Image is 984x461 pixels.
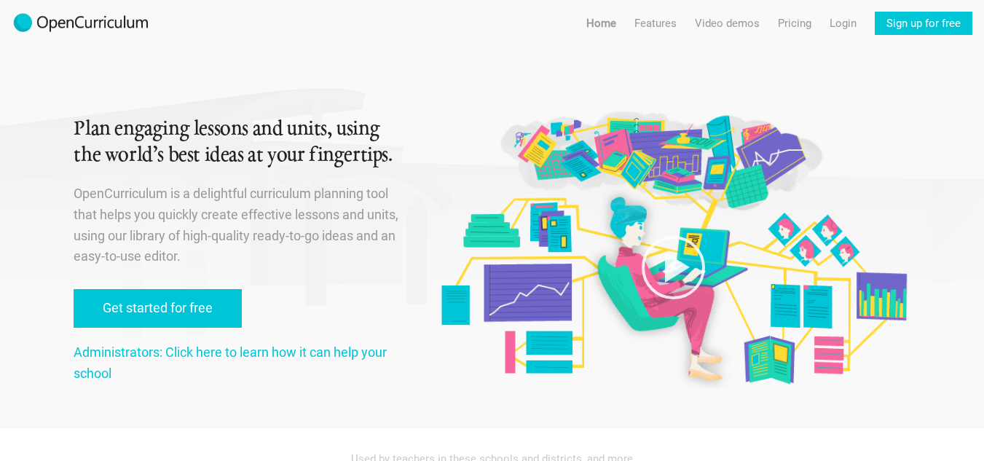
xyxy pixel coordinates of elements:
[74,344,387,381] a: Administrators: Click here to learn how it can help your school
[12,12,150,35] img: 2017-logo-m.png
[74,289,242,328] a: Get started for free
[695,12,760,35] a: Video demos
[778,12,811,35] a: Pricing
[74,184,403,267] p: OpenCurriculum is a delightful curriculum planning tool that helps you quickly create effective l...
[586,12,616,35] a: Home
[875,12,972,35] a: Sign up for free
[634,12,677,35] a: Features
[830,12,857,35] a: Login
[74,117,403,169] h1: Plan engaging lessons and units, using the world’s best ideas at your fingertips.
